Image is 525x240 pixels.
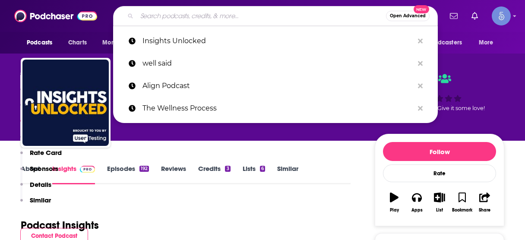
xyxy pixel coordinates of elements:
img: User Profile [492,6,511,25]
div: Share [479,208,490,213]
div: 192 [139,166,149,172]
div: Bookmark [452,208,472,213]
p: Sponsors [30,164,58,173]
span: Charts [68,37,87,49]
button: open menu [473,35,504,51]
p: Similar [30,196,51,204]
a: The Wellness Process [113,97,438,120]
div: Rate [383,164,496,182]
span: More [479,37,493,49]
span: For Podcasters [421,37,462,49]
a: Show notifications dropdown [446,9,461,23]
div: 6 [260,166,265,172]
button: Apps [405,187,428,218]
a: Show notifications dropdown [468,9,481,23]
span: Monitoring [102,37,133,49]
a: Charts [63,35,92,51]
div: 3 [225,166,230,172]
span: New [414,5,429,13]
button: Similar [20,196,51,212]
span: Logged in as Spiral5-G1 [492,6,511,25]
span: Good podcast? Give it some love! [394,105,485,111]
a: Credits3 [198,164,230,184]
button: open menu [21,35,63,51]
a: Lists6 [243,164,265,184]
div: Play [390,208,399,213]
button: Show profile menu [492,6,511,25]
input: Search podcasts, credits, & more... [137,9,386,23]
a: Episodes192 [107,164,149,184]
div: Apps [411,208,423,213]
span: Podcasts [27,37,52,49]
p: Details [30,180,51,189]
p: Align Podcast [142,75,414,97]
a: Similar [277,164,298,184]
img: Insights Unlocked [22,60,109,146]
button: Sponsors [20,164,58,180]
button: Bookmark [451,187,473,218]
button: List [428,187,451,218]
button: open menu [96,35,144,51]
div: Good podcast? Give it some love! [375,66,504,119]
a: Insights Unlocked [113,30,438,52]
a: Reviews [161,164,186,184]
img: Podchaser - Follow, Share and Rate Podcasts [14,8,97,24]
button: Open AdvancedNew [386,11,430,21]
p: well said [142,52,414,75]
span: Open Advanced [390,14,426,18]
a: Align Podcast [113,75,438,97]
button: Share [474,187,496,218]
div: List [436,208,443,213]
button: Play [383,187,405,218]
button: Follow [383,142,496,161]
p: The Wellness Process [142,97,414,120]
a: well said [113,52,438,75]
p: Insights Unlocked [142,30,414,52]
button: open menu [415,35,474,51]
button: Details [20,180,51,196]
div: Search podcasts, credits, & more... [113,6,438,26]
